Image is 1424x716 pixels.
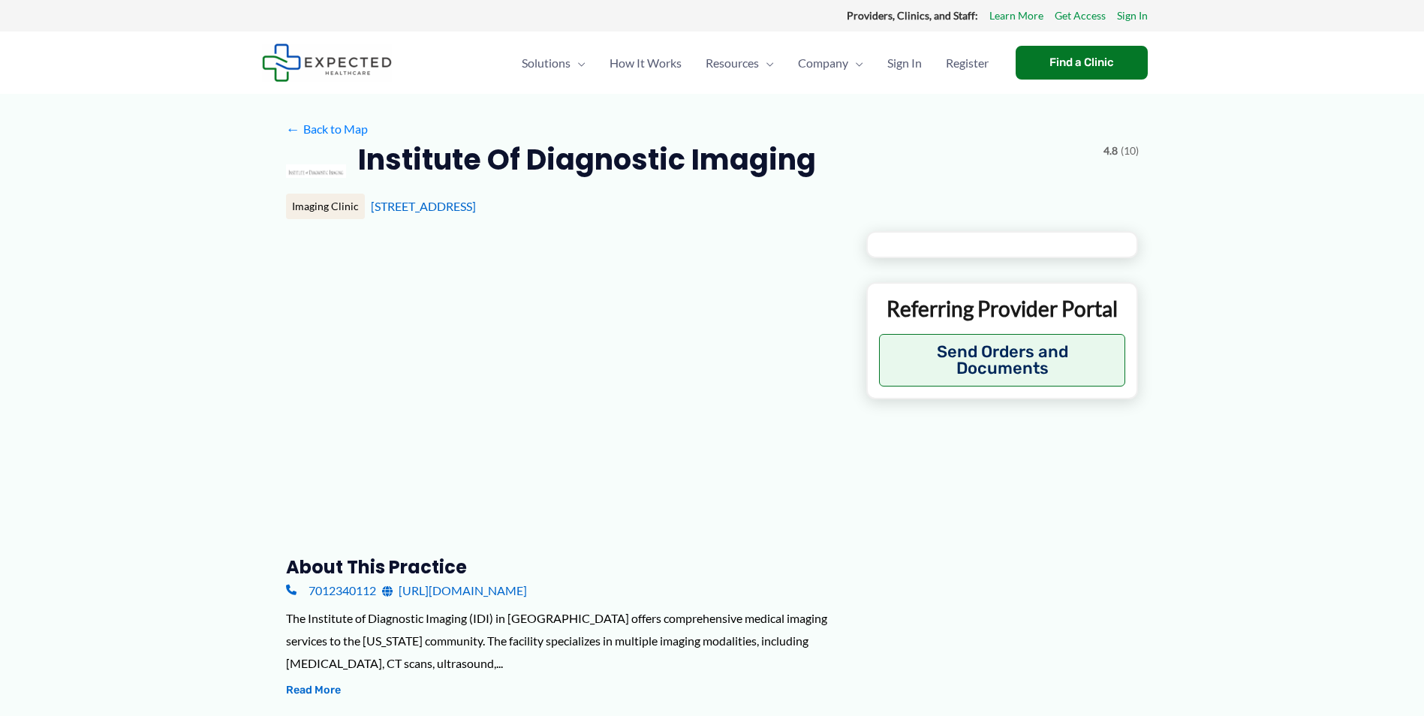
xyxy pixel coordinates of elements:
a: Sign In [875,37,934,89]
h2: Institute of Diagnostic Imaging [358,141,816,178]
span: Register [946,37,989,89]
a: SolutionsMenu Toggle [510,37,598,89]
span: ← [286,122,300,136]
span: Menu Toggle [759,37,774,89]
a: Find a Clinic [1016,46,1148,80]
div: Imaging Clinic [286,194,365,219]
span: 4.8 [1103,141,1118,161]
span: Menu Toggle [571,37,586,89]
a: Get Access [1055,6,1106,26]
h3: About this practice [286,555,842,579]
span: (10) [1121,141,1139,161]
span: Solutions [522,37,571,89]
strong: Providers, Clinics, and Staff: [847,9,978,22]
span: Resources [706,37,759,89]
p: Referring Provider Portal [879,295,1126,322]
span: Sign In [887,37,922,89]
a: How It Works [598,37,694,89]
a: Register [934,37,1001,89]
a: Learn More [989,6,1043,26]
a: Sign In [1117,6,1148,26]
a: ←Back to Map [286,118,368,140]
a: CompanyMenu Toggle [786,37,875,89]
a: 7012340112 [286,579,376,602]
div: The Institute of Diagnostic Imaging (IDI) in [GEOGRAPHIC_DATA] offers comprehensive medical imagi... [286,607,842,674]
span: Menu Toggle [848,37,863,89]
a: ResourcesMenu Toggle [694,37,786,89]
span: Company [798,37,848,89]
button: Read More [286,681,341,699]
a: [URL][DOMAIN_NAME] [382,579,527,602]
img: Expected Healthcare Logo - side, dark font, small [262,44,392,82]
button: Send Orders and Documents [879,334,1126,387]
span: How It Works [610,37,682,89]
a: [STREET_ADDRESS] [371,199,476,213]
nav: Primary Site Navigation [510,37,1001,89]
